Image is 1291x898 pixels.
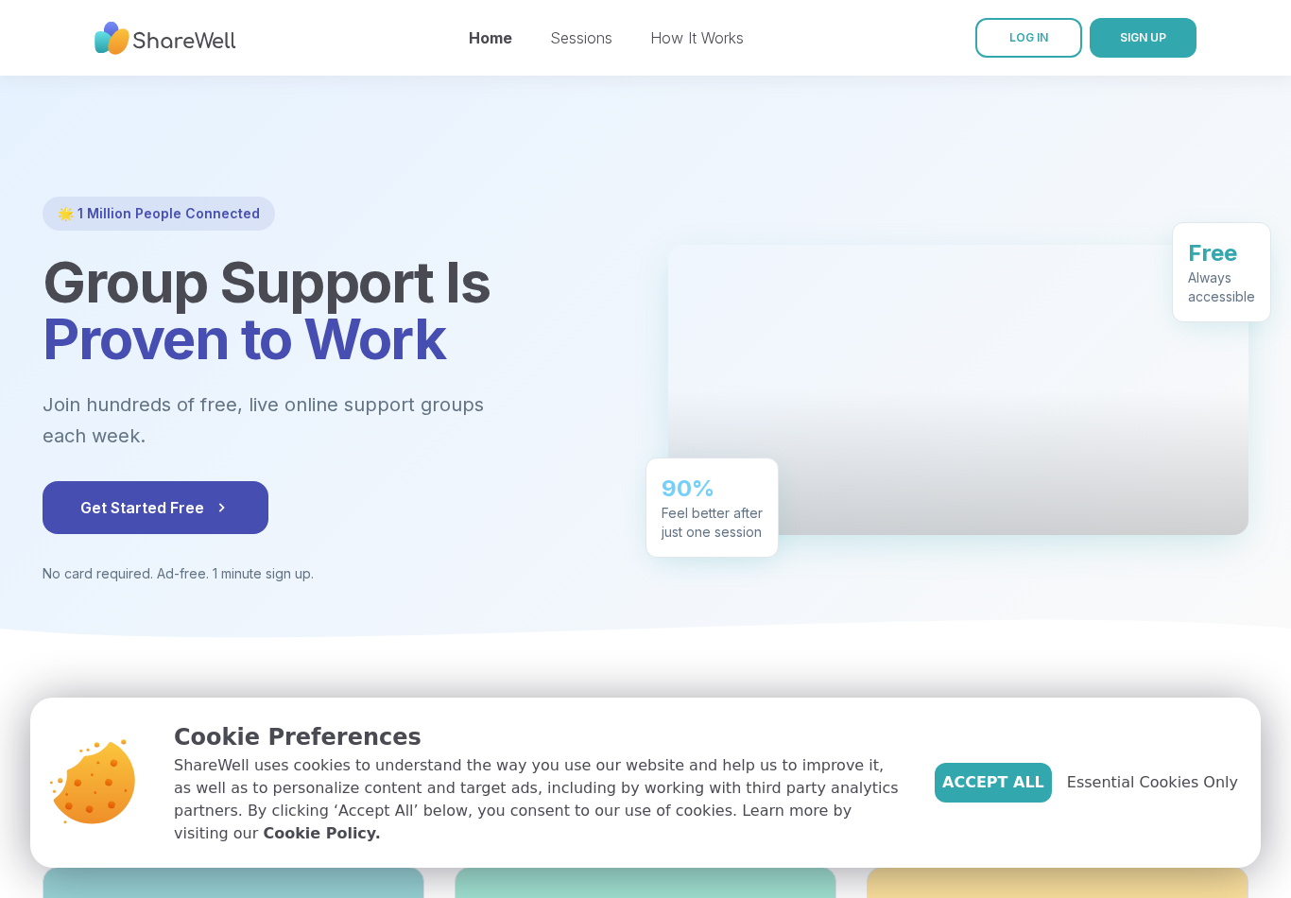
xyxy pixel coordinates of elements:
[43,481,268,534] button: Get Started Free
[662,504,763,542] div: Feel better after just one session
[942,771,1044,794] span: Accept All
[1090,18,1196,58] button: SIGN UP
[1188,268,1255,306] div: Always accessible
[935,763,1052,803] button: Accept All
[43,697,1248,731] h2: Find people who get it
[650,28,744,47] a: How It Works
[80,496,231,519] span: Get Started Free
[1009,30,1048,44] span: LOG IN
[43,197,275,231] div: 🌟 1 Million People Connected
[263,822,380,845] a: Cookie Policy.
[43,253,623,367] h1: Group Support Is
[43,564,623,583] p: No card required. Ad-free. 1 minute sign up.
[550,28,612,47] a: Sessions
[174,720,904,754] p: Cookie Preferences
[975,18,1082,58] a: LOG IN
[95,12,236,64] img: ShareWell Nav Logo
[469,28,512,47] a: Home
[1188,238,1255,268] div: Free
[662,474,763,504] div: 90%
[174,754,904,845] p: ShareWell uses cookies to understand the way you use our website and help us to improve it, as we...
[43,389,587,451] p: Join hundreds of free, live online support groups each week.
[1120,30,1166,44] span: SIGN UP
[1067,771,1238,794] span: Essential Cookies Only
[43,304,445,372] span: Proven to Work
